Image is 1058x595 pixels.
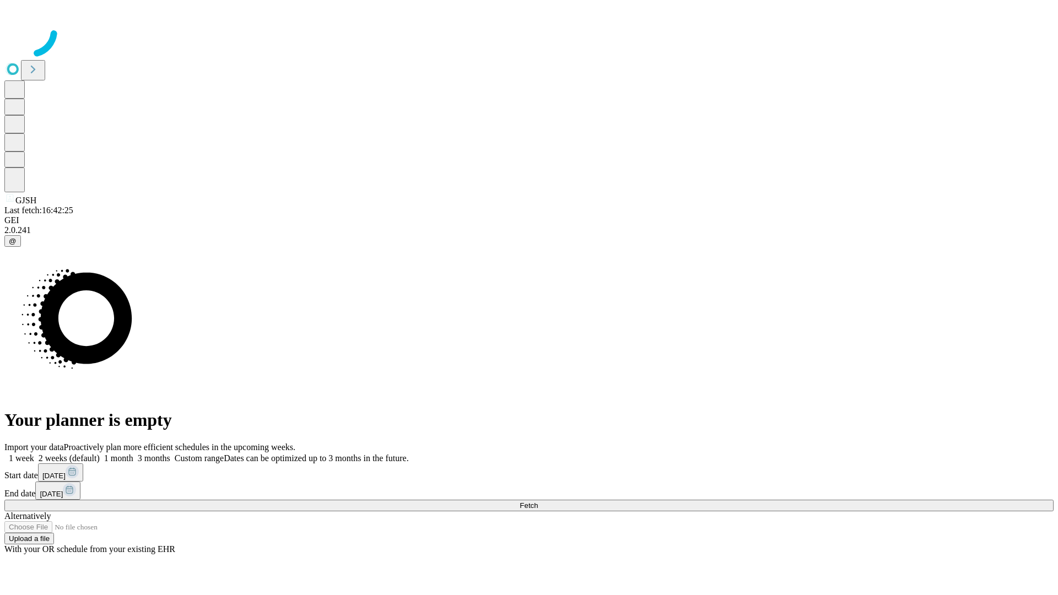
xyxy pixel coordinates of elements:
[64,442,295,452] span: Proactively plan more efficient schedules in the upcoming weeks.
[39,453,100,463] span: 2 weeks (default)
[224,453,408,463] span: Dates can be optimized up to 3 months in the future.
[4,225,1054,235] div: 2.0.241
[42,472,66,480] span: [DATE]
[175,453,224,463] span: Custom range
[4,235,21,247] button: @
[40,490,63,498] span: [DATE]
[9,237,17,245] span: @
[4,215,1054,225] div: GEI
[4,544,175,554] span: With your OR schedule from your existing EHR
[4,533,54,544] button: Upload a file
[104,453,133,463] span: 1 month
[138,453,170,463] span: 3 months
[4,205,73,215] span: Last fetch: 16:42:25
[4,482,1054,500] div: End date
[4,442,64,452] span: Import your data
[38,463,83,482] button: [DATE]
[4,410,1054,430] h1: Your planner is empty
[4,463,1054,482] div: Start date
[4,500,1054,511] button: Fetch
[15,196,36,205] span: GJSH
[520,501,538,510] span: Fetch
[4,511,51,521] span: Alternatively
[35,482,80,500] button: [DATE]
[9,453,34,463] span: 1 week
